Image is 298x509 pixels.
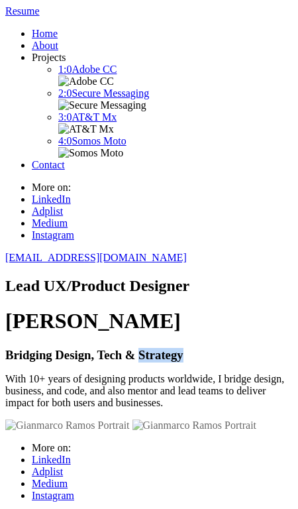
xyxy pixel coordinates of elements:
a: [EMAIL_ADDRESS][DOMAIN_NAME] [5,252,187,263]
a: Adplist [32,205,63,217]
a: 2:0Secure Messaging [58,87,149,99]
h3: Bridging Design, Tech & Strategy [5,348,293,363]
span: 4:0 [58,135,72,146]
h2: Lead UX/Product Designer [5,277,293,295]
a: 4:0Somos Moto [58,135,126,146]
span: 2:0 [58,87,72,99]
li: More on: [32,182,293,194]
a: Resume [5,5,40,17]
a: Medium [32,478,68,489]
img: Adobe CC [58,76,114,87]
h1: [PERSON_NAME] [5,309,293,333]
a: Instagram [32,490,74,501]
span: Projects [32,52,66,63]
li: More on: [32,442,293,454]
a: About [32,40,58,51]
img: Gianmarco Ramos Portrait [5,420,130,431]
a: LinkedIn [32,194,71,205]
a: Instagram [32,229,74,241]
img: AT&T Mx [58,123,114,135]
a: Contact [32,159,65,170]
a: Medium [32,217,68,229]
a: 1:0Adobe CC [58,64,117,75]
a: LinkedIn [32,454,71,465]
img: Somos Moto [58,147,123,159]
img: Gianmarco Ramos Portrait [132,420,257,431]
img: Secure Messaging [58,99,146,111]
span: 3:0 [58,111,72,123]
a: 3:0AT&T Mx [58,111,117,123]
a: Adplist [32,466,63,477]
a: Home [32,28,58,39]
span: 1:0 [58,64,72,75]
p: With 10+ years of designing products worldwide, I bridge design, business, and code, and also men... [5,373,293,409]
